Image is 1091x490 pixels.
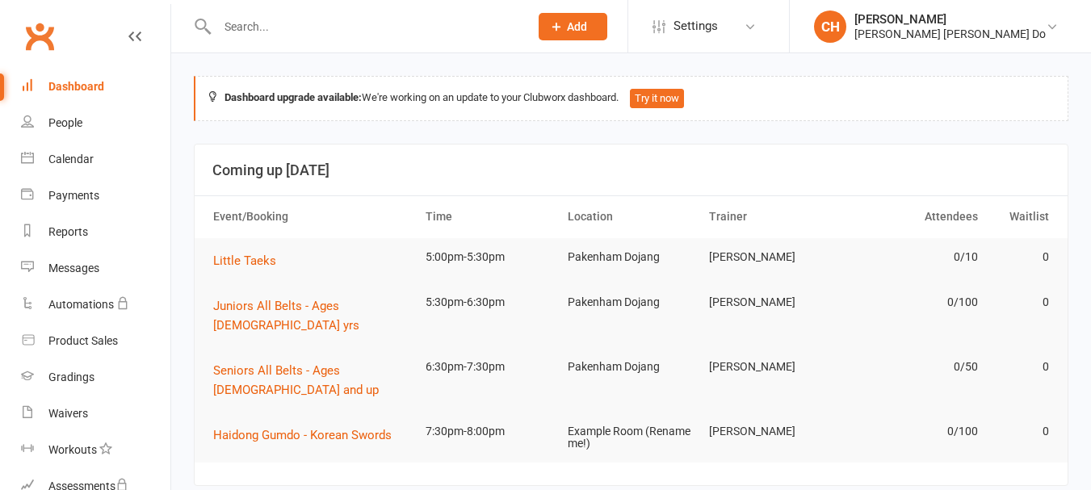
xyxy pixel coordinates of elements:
span: Add [567,20,587,33]
a: Dashboard [21,69,170,105]
div: Gradings [48,371,94,383]
span: Little Taeks [213,253,276,268]
td: 0 [985,348,1056,386]
span: Seniors All Belts - Ages [DEMOGRAPHIC_DATA] and up [213,363,379,397]
td: 5:30pm-6:30pm [418,283,560,321]
div: Dashboard [48,80,104,93]
td: 0 [985,413,1056,450]
div: Workouts [48,443,97,456]
th: Trainer [702,196,844,237]
td: 0 [985,238,1056,276]
a: Messages [21,250,170,287]
th: Attendees [844,196,986,237]
span: Juniors All Belts - Ages [DEMOGRAPHIC_DATA] yrs [213,299,359,333]
td: [PERSON_NAME] [702,348,844,386]
div: Calendar [48,153,94,165]
a: Gradings [21,359,170,396]
td: 0/10 [844,238,986,276]
a: Calendar [21,141,170,178]
div: Reports [48,225,88,238]
td: 7:30pm-8:00pm [418,413,560,450]
td: Pakenham Dojang [560,238,703,276]
button: Try it now [630,89,684,108]
td: Pakenham Dojang [560,283,703,321]
button: Juniors All Belts - Ages [DEMOGRAPHIC_DATA] yrs [213,296,411,335]
th: Event/Booking [206,196,418,237]
div: We're working on an update to your Clubworx dashboard. [194,76,1068,121]
td: Pakenham Dojang [560,348,703,386]
div: [PERSON_NAME] [854,12,1046,27]
div: Automations [48,298,114,311]
a: Automations [21,287,170,323]
div: Messages [48,262,99,274]
a: Payments [21,178,170,214]
td: 6:30pm-7:30pm [418,348,560,386]
a: Product Sales [21,323,170,359]
td: 0/50 [844,348,986,386]
strong: Dashboard upgrade available: [224,91,362,103]
td: 0/100 [844,413,986,450]
div: [PERSON_NAME] [PERSON_NAME] Do [854,27,1046,41]
div: Product Sales [48,334,118,347]
td: [PERSON_NAME] [702,238,844,276]
h3: Coming up [DATE] [212,162,1050,178]
span: Settings [673,8,718,44]
a: People [21,105,170,141]
td: 5:00pm-5:30pm [418,238,560,276]
td: 0 [985,283,1056,321]
button: Little Taeks [213,251,287,270]
td: [PERSON_NAME] [702,283,844,321]
td: [PERSON_NAME] [702,413,844,450]
a: Waivers [21,396,170,432]
td: 0/100 [844,283,986,321]
td: Example Room (Rename me!) [560,413,703,463]
a: Reports [21,214,170,250]
button: Seniors All Belts - Ages [DEMOGRAPHIC_DATA] and up [213,361,411,400]
th: Waitlist [985,196,1056,237]
th: Location [560,196,703,237]
div: Payments [48,189,99,202]
a: Workouts [21,432,170,468]
button: Haidong Gumdo - Korean Swords [213,425,403,445]
div: Waivers [48,407,88,420]
div: People [48,116,82,129]
button: Add [539,13,607,40]
span: Haidong Gumdo - Korean Swords [213,428,392,442]
input: Search... [212,15,518,38]
div: CH [814,10,846,43]
a: Clubworx [19,16,60,57]
th: Time [418,196,560,237]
